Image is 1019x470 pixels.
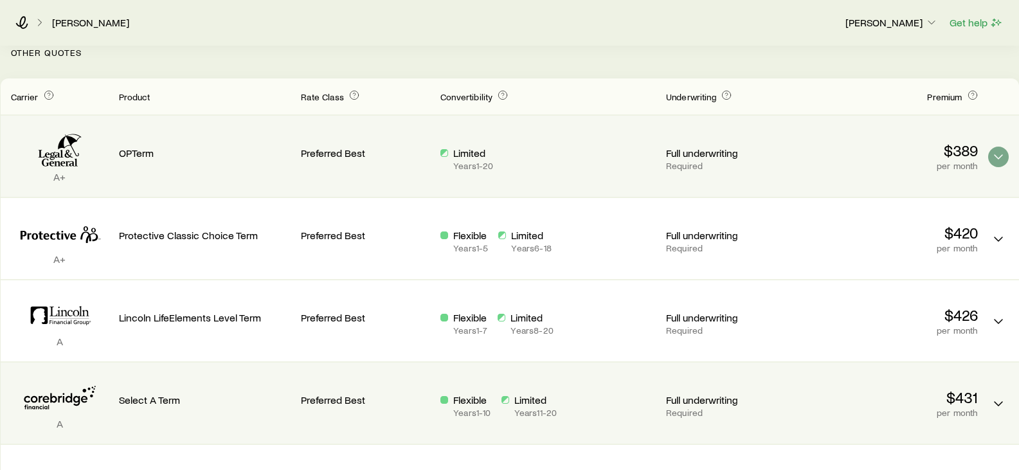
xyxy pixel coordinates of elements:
[301,393,430,406] p: Preferred Best
[119,91,150,102] span: Product
[949,15,1004,30] button: Get help
[511,243,551,253] p: Years 6 - 18
[510,325,553,336] p: Years 8 - 20
[301,147,430,159] p: Preferred Best
[11,417,109,430] p: A
[11,91,39,102] span: Carrier
[806,325,978,336] p: per month
[806,161,978,171] p: per month
[1,27,1019,78] p: Other Quotes
[806,243,978,253] p: per month
[11,170,109,183] p: A+
[301,229,430,242] p: Preferred Best
[11,335,109,348] p: A
[845,16,938,29] p: [PERSON_NAME]
[453,243,488,253] p: Years 1 - 5
[666,408,795,418] p: Required
[301,311,430,324] p: Preferred Best
[514,408,557,418] p: Years 11 - 20
[301,91,344,102] span: Rate Class
[806,141,978,159] p: $389
[453,393,491,406] p: Flexible
[453,161,493,171] p: Years 1 - 20
[453,229,488,242] p: Flexible
[806,408,978,418] p: per month
[666,393,795,406] p: Full underwriting
[666,243,795,253] p: Required
[51,17,130,29] a: [PERSON_NAME]
[666,229,795,242] p: Full underwriting
[666,161,795,171] p: Required
[119,311,291,324] p: Lincoln LifeElements Level Term
[453,147,493,159] p: Limited
[806,306,978,324] p: $426
[119,393,291,406] p: Select A Term
[806,224,978,242] p: $420
[11,253,109,266] p: A+
[666,325,795,336] p: Required
[666,147,795,159] p: Full underwriting
[119,229,291,242] p: Protective Classic Choice Term
[666,91,716,102] span: Underwriting
[119,147,291,159] p: OPTerm
[666,311,795,324] p: Full underwriting
[440,91,492,102] span: Convertibility
[453,325,487,336] p: Years 1 - 7
[453,408,491,418] p: Years 1 - 10
[510,311,553,324] p: Limited
[845,15,939,31] button: [PERSON_NAME]
[453,311,487,324] p: Flexible
[511,229,551,242] p: Limited
[927,91,962,102] span: Premium
[806,388,978,406] p: $431
[514,393,557,406] p: Limited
